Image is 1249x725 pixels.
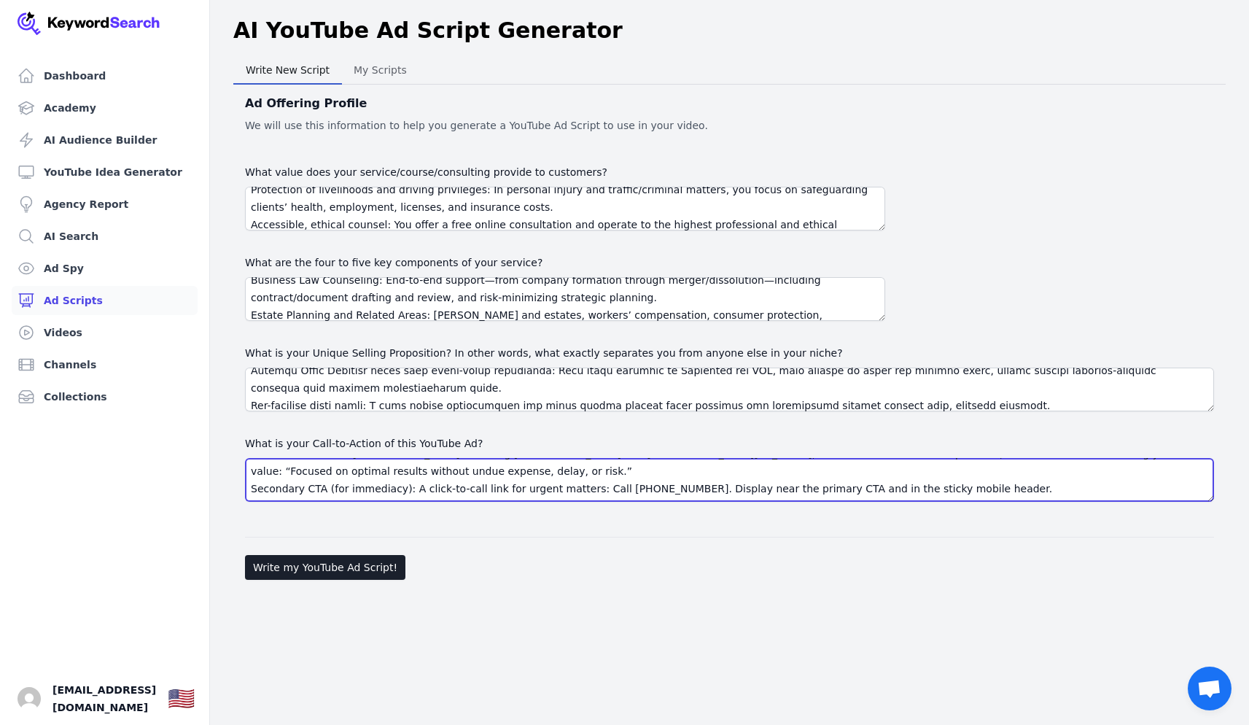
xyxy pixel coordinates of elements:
[12,382,198,411] a: Collections
[1188,667,1232,710] div: Open chat
[348,60,413,80] span: My Scripts
[168,686,195,712] div: 🇺🇸
[12,350,198,379] a: Channels
[12,222,198,251] a: AI Search
[245,254,885,271] label: What are the four to five key components of your service?
[240,60,335,80] span: Write New Script
[12,254,198,283] a: Ad Spy
[168,684,195,713] button: 🇺🇸
[52,681,156,716] span: [EMAIL_ADDRESS][DOMAIN_NAME]
[12,125,198,155] a: AI Audience Builder
[12,158,198,187] a: YouTube Idea Generator
[12,61,198,90] a: Dashboard
[245,163,885,181] label: What value does your service/course/consulting provide to customers?
[12,93,198,123] a: Academy
[245,435,1214,452] label: What is your Call-to-Action of this YouTube Ad?
[12,318,198,347] a: Videos
[12,190,198,219] a: Agency Report
[17,687,41,710] button: Open user button
[245,344,1214,362] label: What is your Unique Selling Proposition? In other words, what exactly separates you from anyone e...
[12,286,198,315] a: Ad Scripts
[245,93,1214,114] h2: Ad Offering Profile
[245,555,405,580] button: Write my YouTube Ad Script!
[245,117,1214,134] p: We will use this information to help you generate a YouTube Ad Script to use in your video.
[233,18,623,44] h1: AI YouTube Ad Script Generator
[17,12,160,35] img: Your Company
